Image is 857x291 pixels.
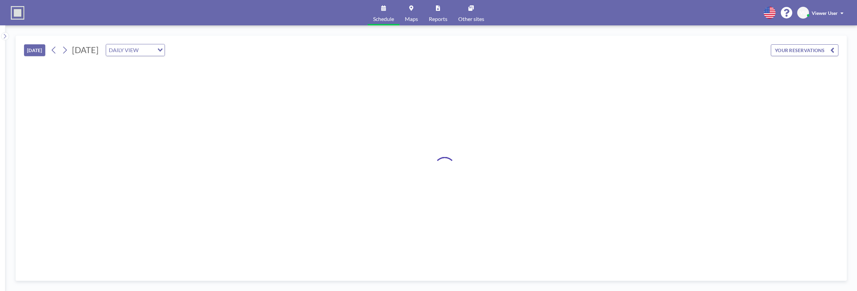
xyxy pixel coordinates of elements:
[812,10,838,16] span: Viewer User
[429,16,447,22] span: Reports
[11,6,24,20] img: organization-logo
[72,45,99,55] span: [DATE]
[373,16,394,22] span: Schedule
[141,46,153,54] input: Search for option
[107,46,140,54] span: DAILY VIEW
[24,44,45,56] button: [DATE]
[106,44,165,56] div: Search for option
[800,10,807,16] span: VU
[458,16,484,22] span: Other sites
[405,16,418,22] span: Maps
[771,44,838,56] button: YOUR RESERVATIONS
